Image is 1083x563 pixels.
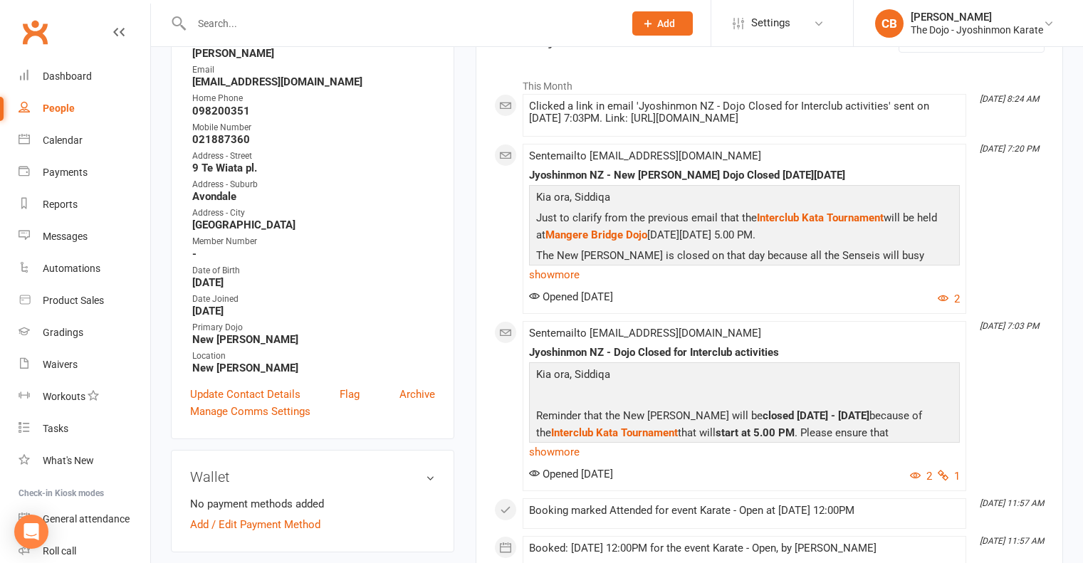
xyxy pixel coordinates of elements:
div: CB [875,9,904,38]
h3: Activity [494,27,1045,49]
a: Manage Comms Settings [190,403,310,420]
li: This Month [494,71,1045,94]
i: [DATE] 8:24 AM [980,94,1039,104]
strong: New [PERSON_NAME] [192,333,435,346]
a: General attendance kiosk mode [19,503,150,535]
div: Product Sales [43,295,104,306]
button: 2 [938,290,960,307]
a: Clubworx [17,14,53,50]
button: Add [632,11,693,36]
div: What's New [43,455,94,466]
div: Primary Dojo [192,321,435,335]
div: Waivers [43,359,78,370]
div: Automations [43,263,100,274]
a: show more [529,442,960,462]
a: Mangere Bridge Dojo [545,228,647,241]
span: Settings [751,7,790,39]
a: Workouts [19,381,150,413]
strong: [EMAIL_ADDRESS][DOMAIN_NAME] [192,75,435,88]
div: The Dojo - Jyoshinmon Karate [911,23,1043,36]
span: Add [657,18,675,29]
div: Mobile Number [192,121,435,135]
div: People [43,102,75,114]
div: Jyoshinmon NZ - Dojo Closed for Interclub activities [529,347,960,359]
div: Location [192,349,435,363]
div: Address - City [192,206,435,220]
div: Date Joined [192,293,435,306]
div: [PERSON_NAME] [911,11,1043,23]
i: [DATE] 7:03 PM [980,321,1039,331]
a: Messages [19,221,150,253]
strong: 9 Te Wiata pl. [192,162,435,174]
a: Dashboard [19,60,150,93]
div: Member Number [192,235,435,248]
div: Booked: [DATE] 12:00PM for the event Karate - Open, by [PERSON_NAME] [529,542,960,554]
span: start at 5.00 PM [716,426,795,439]
strong: [DATE] [192,305,435,317]
strong: [GEOGRAPHIC_DATA] [192,219,435,231]
a: Archive [399,386,435,403]
a: People [19,93,150,125]
div: Calendar [43,135,83,146]
div: Tasks [43,423,68,434]
div: Payments [43,167,88,178]
a: Automations [19,253,150,285]
div: Jyoshinmon NZ - New [PERSON_NAME] Dojo Closed [DATE][DATE] [529,169,960,181]
h3: Wallet [190,469,435,485]
div: Date of Birth [192,264,435,278]
span: Sent email to [EMAIL_ADDRESS][DOMAIN_NAME] [529,149,761,162]
p: Kia ora, Siddiqa [533,189,956,209]
a: Payments [19,157,150,189]
a: Interclub Kata Tournament [757,211,884,224]
p: Reminder that the New [PERSON_NAME] will be because of the that will . Please ensure that competi... [533,407,956,496]
strong: 021887360 [192,133,435,146]
div: Workouts [43,391,85,402]
strong: [DATE] [192,276,435,289]
strong: [PERSON_NAME] [192,47,435,60]
a: Waivers [19,349,150,381]
div: Dashboard [43,70,92,82]
div: Address - Street [192,149,435,163]
a: What's New [19,445,150,477]
a: Gradings [19,317,150,349]
a: Update Contact Details [190,386,300,403]
input: Search... [187,14,614,33]
span: Opened [DATE] [529,290,613,303]
a: Flag [340,386,360,403]
i: [DATE] 11:57 AM [980,498,1044,508]
div: Roll call [43,545,76,557]
div: Gradings [43,327,83,338]
a: Reports [19,189,150,221]
p: Just to clarify from the previous email that the will be held at [DATE][DATE] 5.00 PM. [533,209,956,247]
span: closed [DATE] - [DATE] [763,409,869,422]
strong: 098200351 [192,105,435,117]
div: Reports [43,199,78,210]
div: Address - Suburb [192,178,435,191]
div: Messages [43,231,88,242]
p: The New [PERSON_NAME] is closed on that day because all the Senseis will busy preparing for this ... [533,247,956,285]
a: Tasks [19,413,150,445]
div: Booking marked Attended for event Karate - Open at [DATE] 12:00PM [529,505,960,517]
div: Open Intercom Messenger [14,515,48,549]
div: Clicked a link in email 'Jyoshinmon NZ - Dojo Closed for Interclub activities' sent on [DATE] 7:0... [529,100,960,125]
i: [DATE] 7:20 PM [980,144,1039,154]
div: Email [192,63,435,77]
span: Opened [DATE] [529,468,613,480]
button: 1 [938,468,960,485]
span: Sent email to [EMAIL_ADDRESS][DOMAIN_NAME] [529,327,761,340]
strong: New [PERSON_NAME] [192,362,435,374]
strong: - [192,248,435,261]
a: Calendar [19,125,150,157]
p: Kia ora, Siddiqa [533,366,956,386]
div: General attendance [43,513,130,525]
strong: Avondale [192,190,435,203]
button: 2 [910,468,932,485]
div: Home Phone [192,92,435,105]
i: [DATE] 11:57 AM [980,536,1044,546]
a: Interclub Kata Tournament [551,426,678,439]
a: Add / Edit Payment Method [190,516,320,533]
a: Product Sales [19,285,150,317]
